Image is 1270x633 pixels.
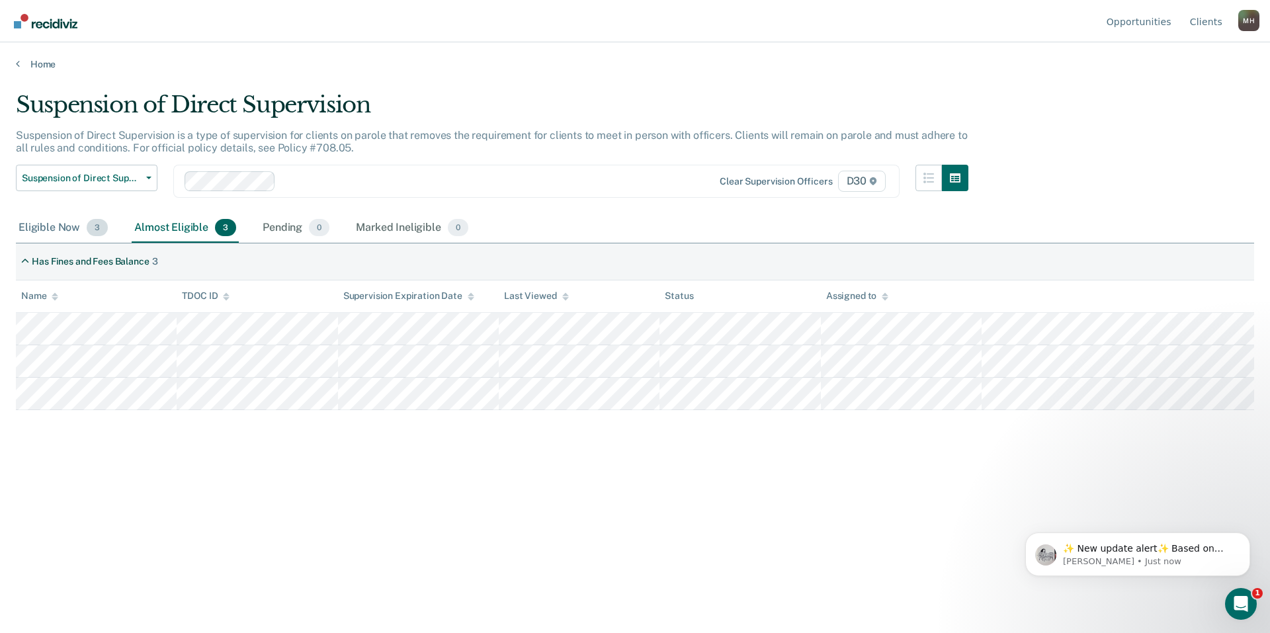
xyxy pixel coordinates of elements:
[1005,505,1270,597] iframe: Intercom notifications message
[838,171,886,192] span: D30
[720,176,832,187] div: Clear supervision officers
[1252,588,1263,599] span: 1
[132,214,239,243] div: Almost Eligible3
[504,290,568,302] div: Last Viewed
[58,38,228,299] span: ✨ New update alert✨ Based on your feedback, we've made a few updates we wanted to share. 1. We ha...
[16,251,163,273] div: Has Fines and Fees Balance3
[16,58,1254,70] a: Home
[1238,10,1259,31] button: Profile dropdown button
[826,290,888,302] div: Assigned to
[58,51,228,63] p: Message from Kim, sent Just now
[260,214,332,243] div: Pending0
[22,173,141,184] span: Suspension of Direct Supervision
[182,290,230,302] div: TDOC ID
[665,290,693,302] div: Status
[16,165,157,191] button: Suspension of Direct Supervision
[16,91,968,129] div: Suspension of Direct Supervision
[215,219,236,236] span: 3
[309,219,329,236] span: 0
[1225,588,1257,620] iframe: Intercom live chat
[87,219,108,236] span: 3
[21,290,58,302] div: Name
[16,129,968,154] p: Suspension of Direct Supervision is a type of supervision for clients on parole that removes the ...
[353,214,471,243] div: Marked Ineligible0
[14,14,77,28] img: Recidiviz
[32,256,149,267] div: Has Fines and Fees Balance
[16,214,110,243] div: Eligible Now3
[1238,10,1259,31] div: M H
[343,290,474,302] div: Supervision Expiration Date
[152,256,158,267] div: 3
[448,219,468,236] span: 0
